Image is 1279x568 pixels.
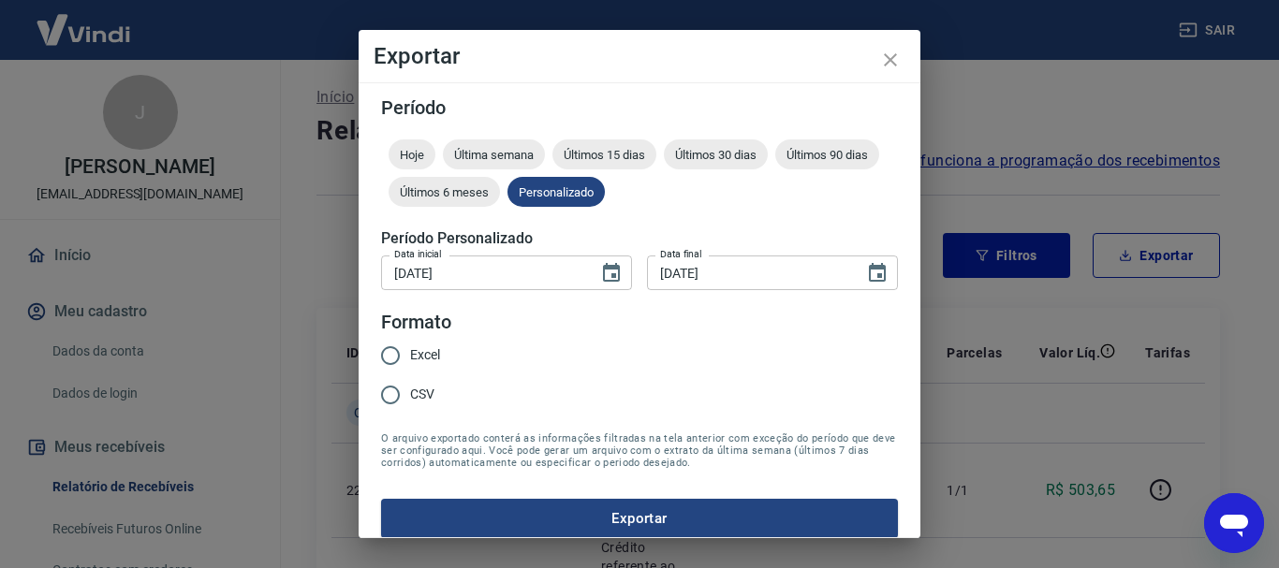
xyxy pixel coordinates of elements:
div: Últimos 6 meses [389,177,500,207]
button: Choose date, selected date is 17 de set de 2025 [859,255,896,292]
iframe: Botão para abrir a janela de mensagens [1204,493,1264,553]
input: DD/MM/YYYY [381,255,585,290]
h5: Período Personalizado [381,229,898,248]
label: Data inicial [394,247,442,261]
label: Data final [660,247,702,261]
span: Últimos 15 dias [552,148,656,162]
div: Personalizado [507,177,605,207]
input: DD/MM/YYYY [647,255,851,290]
button: Choose date, selected date is 16 de set de 2025 [593,255,630,292]
h4: Exportar [374,45,905,67]
button: close [868,37,913,82]
legend: Formato [381,309,451,336]
span: Personalizado [507,185,605,199]
span: Excel [410,345,440,365]
button: Exportar [381,499,898,538]
span: Últimos 6 meses [389,185,500,199]
span: Última semana [443,148,545,162]
span: Últimos 90 dias [775,148,879,162]
div: Últimos 15 dias [552,139,656,169]
span: CSV [410,385,434,404]
div: Última semana [443,139,545,169]
div: Hoje [389,139,435,169]
span: Hoje [389,148,435,162]
span: O arquivo exportado conterá as informações filtradas na tela anterior com exceção do período que ... [381,432,898,469]
h5: Período [381,98,898,117]
div: Últimos 90 dias [775,139,879,169]
span: Últimos 30 dias [664,148,768,162]
div: Últimos 30 dias [664,139,768,169]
